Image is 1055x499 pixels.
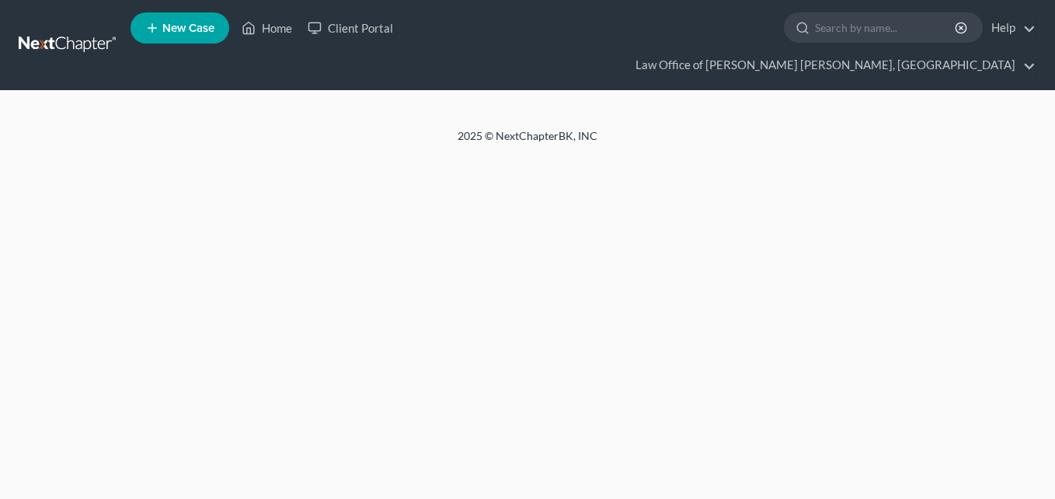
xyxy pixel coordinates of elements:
[984,14,1036,42] a: Help
[628,51,1036,79] a: Law Office of [PERSON_NAME] [PERSON_NAME], [GEOGRAPHIC_DATA]
[234,14,300,42] a: Home
[162,23,214,34] span: New Case
[815,13,957,42] input: Search by name...
[300,14,401,42] a: Client Portal
[85,128,970,156] div: 2025 © NextChapterBK, INC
